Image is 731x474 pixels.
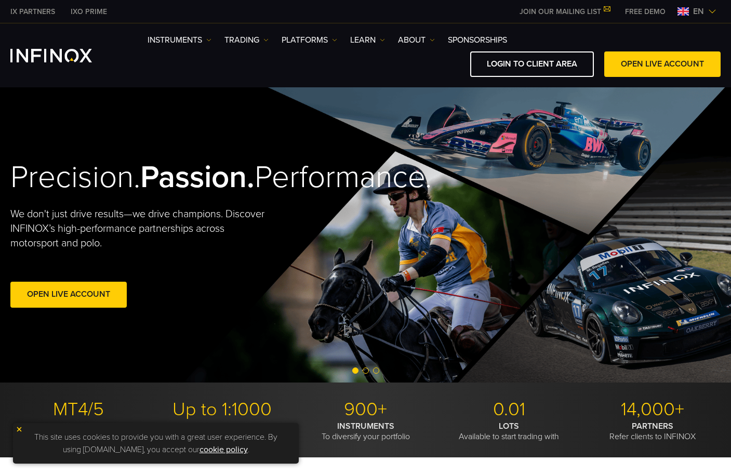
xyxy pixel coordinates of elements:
strong: PARTNERS [632,421,673,431]
a: SPONSORSHIPS [448,34,507,46]
p: MT4/5 [10,398,146,421]
a: INFINOX [3,6,63,17]
a: INFINOX Logo [10,49,116,62]
a: JOIN OUR MAILING LIST [512,7,617,16]
p: To trade with [154,421,289,442]
p: 14,000+ [585,398,721,421]
a: ABOUT [398,34,435,46]
a: OPEN LIVE ACCOUNT [604,51,721,77]
p: Available to start trading with [441,421,577,442]
p: With modern trading tools [10,421,146,442]
span: Go to slide 1 [352,367,358,374]
a: LOGIN TO CLIENT AREA [470,51,594,77]
a: Open Live Account [10,282,127,307]
a: Instruments [148,34,211,46]
p: 900+ [298,398,433,421]
h2: Precision. Performance. [10,159,330,196]
p: Refer clients to INFINOX [585,421,721,442]
p: Up to 1:1000 [154,398,289,421]
strong: LOTS [499,421,519,431]
strong: INSTRUMENTS [337,421,394,431]
strong: LEVERAGE [202,421,242,431]
p: We don't just drive results—we drive champions. Discover INFINOX’s high-performance partnerships ... [10,207,266,251]
a: PLATFORMS [282,34,337,46]
a: Learn [350,34,385,46]
span: Go to slide 2 [363,367,369,374]
p: This site uses cookies to provide you with a great user experience. By using [DOMAIN_NAME], you a... [18,428,294,458]
a: cookie policy [200,444,248,455]
span: en [689,5,708,18]
a: INFINOX [63,6,115,17]
strong: PLATFORMS [55,421,102,431]
strong: Passion. [140,159,255,196]
a: INFINOX MENU [617,6,673,17]
p: 0.01 [441,398,577,421]
a: TRADING [224,34,269,46]
p: To diversify your portfolio [298,421,433,442]
span: Go to slide 3 [373,367,379,374]
img: yellow close icon [16,426,23,433]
